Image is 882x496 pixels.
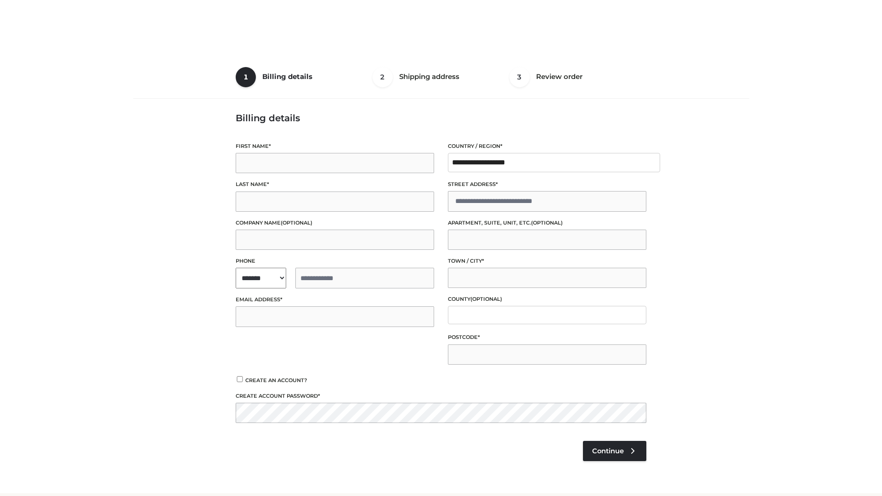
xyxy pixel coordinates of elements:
span: 2 [373,67,393,87]
label: Town / City [448,257,646,265]
label: Postcode [448,333,646,342]
span: (optional) [281,220,312,226]
span: Shipping address [399,72,459,81]
span: (optional) [531,220,563,226]
label: Phone [236,257,434,265]
label: Company name [236,219,434,227]
label: County [448,295,646,304]
span: (optional) [470,296,502,302]
span: Continue [592,447,624,455]
label: First name [236,142,434,151]
label: Country / Region [448,142,646,151]
a: Continue [583,441,646,461]
span: Create an account? [245,377,307,383]
span: 3 [509,67,530,87]
label: Apartment, suite, unit, etc. [448,219,646,227]
label: Email address [236,295,434,304]
span: 1 [236,67,256,87]
span: Billing details [262,72,312,81]
label: Create account password [236,392,646,400]
label: Last name [236,180,434,189]
span: Review order [536,72,582,81]
h3: Billing details [236,113,646,124]
label: Street address [448,180,646,189]
input: Create an account? [236,376,244,382]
